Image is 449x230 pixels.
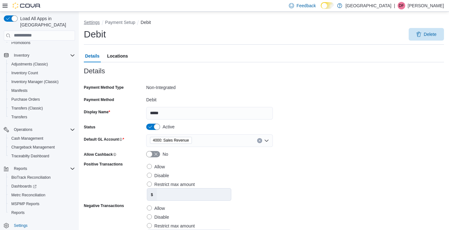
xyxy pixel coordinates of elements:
[11,136,43,141] span: Cash Management
[296,3,316,9] span: Feedback
[11,165,30,172] button: Reports
[6,199,78,208] button: MSPMP Reports
[84,137,119,142] span: Default GL Account
[11,40,31,45] span: Promotions
[264,138,269,143] button: Open list of options
[11,165,75,172] span: Reports
[9,39,33,47] a: Promotions
[147,222,195,230] label: Restrict max amount
[1,51,78,60] button: Inventory
[14,53,29,58] span: Inventory
[9,113,30,121] a: Transfers
[11,126,75,133] span: Operations
[150,137,192,144] span: 4000: Sales Revenue
[9,152,52,160] a: Traceabilty Dashboard
[6,134,78,143] button: Cash Management
[6,208,78,217] button: Reports
[9,209,27,216] a: Reports
[1,164,78,173] button: Reports
[9,143,57,151] a: Chargeback Management
[11,79,59,84] span: Inventory Manager (Classic)
[11,70,38,76] span: Inventory Count
[399,2,404,9] span: DF
[9,60,75,68] span: Adjustments (Classic)
[11,115,27,120] span: Transfers
[6,113,78,121] button: Transfers
[6,86,78,95] button: Manifests
[105,20,135,25] button: Payment Setup
[409,28,444,41] button: Delete
[84,152,113,157] span: Allow Cashback
[6,69,78,77] button: Inventory Count
[107,50,128,62] span: Locations
[257,138,262,143] button: Clear input
[9,182,75,190] span: Dashboards
[11,222,75,229] span: Settings
[160,124,175,130] span: Active
[14,166,27,171] span: Reports
[6,182,78,191] a: Dashboards
[9,200,75,208] span: MSPMP Reports
[9,87,30,94] a: Manifests
[9,78,61,86] a: Inventory Manager (Classic)
[84,67,444,75] h3: Details
[6,143,78,152] button: Chargeback Management
[147,172,169,179] label: Disable
[424,31,436,37] span: Delete
[9,104,45,112] a: Transfers (Classic)
[9,96,43,103] a: Purchase Orders
[9,60,50,68] a: Adjustments (Classic)
[9,39,75,47] span: Promotions
[6,38,78,47] button: Promotions
[13,3,41,9] img: Cova
[11,97,40,102] span: Purchase Orders
[9,78,75,86] span: Inventory Manager (Classic)
[14,223,27,228] span: Settings
[9,87,75,94] span: Manifests
[9,143,75,151] span: Chargeback Management
[11,175,51,180] span: BioTrack Reconciliation
[160,151,168,157] span: No
[11,222,30,229] a: Settings
[9,69,75,77] span: Inventory Count
[18,15,75,28] span: Load All Apps in [GEOGRAPHIC_DATA]
[6,104,78,113] button: Transfers (Classic)
[345,2,391,9] p: [GEOGRAPHIC_DATA]
[9,182,39,190] a: Dashboards
[408,2,444,9] p: [PERSON_NAME]
[9,152,75,160] span: Traceabilty Dashboard
[9,191,48,199] a: Metrc Reconciliation
[9,174,53,181] a: BioTrack Reconciliation
[84,162,123,201] label: Positive Transactions
[147,181,195,188] label: Restrict max amount
[84,97,114,102] label: Payment Method
[321,2,334,9] input: Dark Mode
[394,2,395,9] p: |
[9,135,75,142] span: Cash Management
[11,193,45,198] span: Metrc Reconciliation
[84,125,95,130] label: Status
[9,174,75,181] span: BioTrack Reconciliation
[84,109,110,115] label: Display Name
[147,163,165,171] label: Allow
[9,69,41,77] a: Inventory Count
[11,145,55,150] span: Chargeback Management
[11,154,49,159] span: Traceabilty Dashboard
[14,127,32,132] span: Operations
[9,209,75,216] span: Reports
[11,210,25,215] span: Reports
[146,82,273,90] div: Non-Integrated
[9,96,75,103] span: Purchase Orders
[153,137,189,143] span: 4000: Sales Revenue
[9,135,46,142] a: Cash Management
[147,213,169,221] label: Disable
[6,191,78,199] button: Metrc Reconciliation
[6,152,78,160] button: Traceabilty Dashboard
[11,126,35,133] button: Operations
[9,113,75,121] span: Transfers
[11,201,39,206] span: MSPMP Reports
[9,200,42,208] a: MSPMP Reports
[398,2,405,9] div: David Fowler
[9,191,75,199] span: Metrc Reconciliation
